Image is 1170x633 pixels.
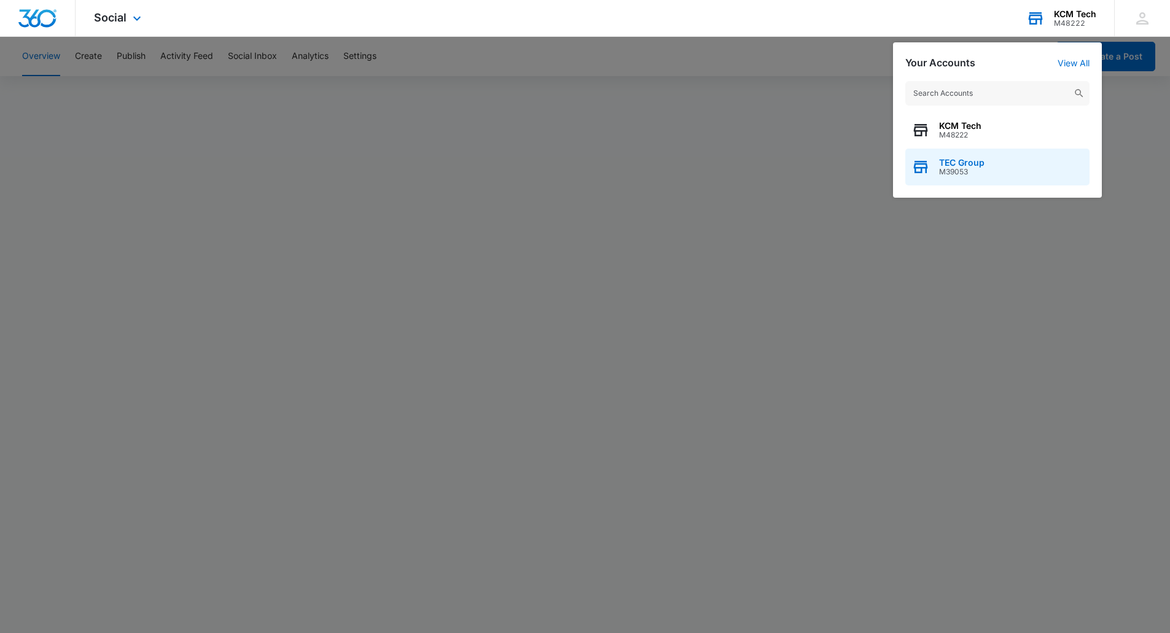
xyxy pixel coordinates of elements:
div: account id [1054,19,1096,28]
button: TEC GroupM39053 [905,149,1090,185]
input: Search Accounts [905,81,1090,106]
a: View All [1058,58,1090,68]
h2: Your Accounts [905,57,975,69]
span: TEC Group [939,158,985,168]
button: KCM TechM48222 [905,112,1090,149]
span: M39053 [939,168,985,176]
span: KCM Tech [939,121,981,131]
span: M48222 [939,131,981,139]
span: Social [94,11,127,24]
div: account name [1054,9,1096,19]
